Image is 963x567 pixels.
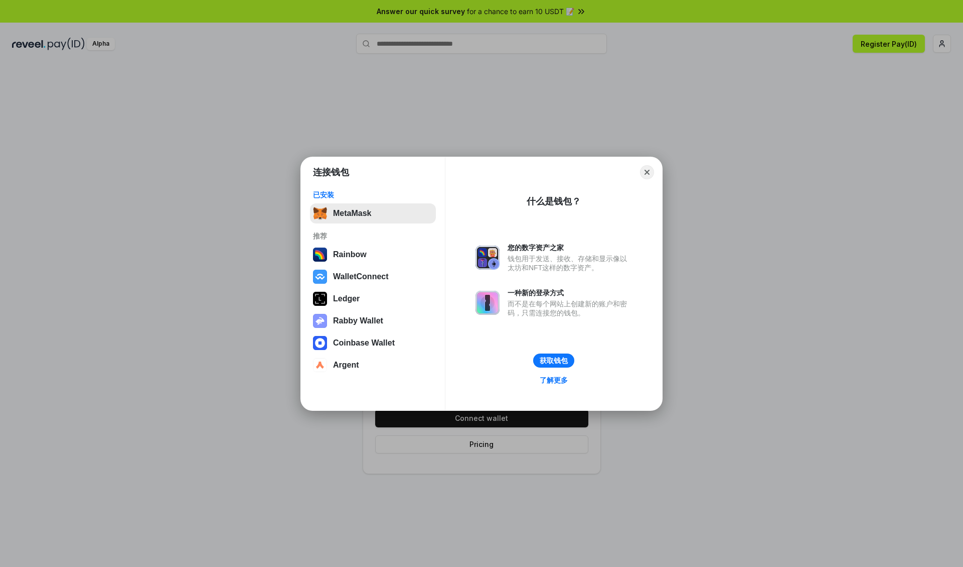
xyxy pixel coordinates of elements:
[475,291,500,315] img: svg+xml,%3Csvg%20xmlns%3D%22http%3A%2F%2Fwww.w3.org%2F2000%2Fsvg%22%20fill%3D%22none%22%20viewBox...
[310,355,436,375] button: Argent
[310,245,436,265] button: Rainbow
[333,209,371,218] div: MetaMask
[333,316,383,325] div: Rabby Wallet
[540,376,568,385] div: 了解更多
[534,374,574,387] a: 了解更多
[475,246,500,270] img: svg+xml,%3Csvg%20xmlns%3D%22http%3A%2F%2Fwww.w3.org%2F2000%2Fsvg%22%20fill%3D%22none%22%20viewBox...
[313,166,349,178] h1: 连接钱包
[310,311,436,331] button: Rabby Wallet
[333,250,367,259] div: Rainbow
[508,288,632,297] div: 一种新的登录方式
[313,190,433,199] div: 已安装
[310,267,436,287] button: WalletConnect
[313,248,327,262] img: svg+xml,%3Csvg%20width%3D%22120%22%20height%3D%22120%22%20viewBox%3D%220%200%20120%20120%22%20fil...
[310,203,436,223] button: MetaMask
[310,289,436,309] button: Ledger
[508,243,632,252] div: 您的数字资产之家
[310,333,436,353] button: Coinbase Wallet
[533,354,574,368] button: 获取钱包
[540,356,568,365] div: 获取钱包
[313,232,433,241] div: 推荐
[313,292,327,306] img: svg+xml,%3Csvg%20xmlns%3D%22http%3A%2F%2Fwww.w3.org%2F2000%2Fsvg%22%20width%3D%2228%22%20height%3...
[313,270,327,284] img: svg+xml,%3Csvg%20width%3D%2228%22%20height%3D%2228%22%20viewBox%3D%220%200%2028%2028%22%20fill%3D...
[313,358,327,372] img: svg+xml,%3Csvg%20width%3D%2228%22%20height%3D%2228%22%20viewBox%3D%220%200%2028%2028%22%20fill%3D...
[527,195,581,207] div: 什么是钱包？
[508,254,632,272] div: 钱包用于发送、接收、存储和显示像以太坊和NFT这样的数字资产。
[508,299,632,317] div: 而不是在每个网站上创建新的账户和密码，只需连接您的钱包。
[333,361,359,370] div: Argent
[640,165,654,179] button: Close
[333,272,389,281] div: WalletConnect
[333,294,360,303] div: Ledger
[333,338,395,348] div: Coinbase Wallet
[313,336,327,350] img: svg+xml,%3Csvg%20width%3D%2228%22%20height%3D%2228%22%20viewBox%3D%220%200%2028%2028%22%20fill%3D...
[313,314,327,328] img: svg+xml,%3Csvg%20xmlns%3D%22http%3A%2F%2Fwww.w3.org%2F2000%2Fsvg%22%20fill%3D%22none%22%20viewBox...
[313,206,327,220] img: svg+xml,%3Csvg%20fill%3D%22none%22%20height%3D%2233%22%20viewBox%3D%220%200%2035%2033%22%20width%...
